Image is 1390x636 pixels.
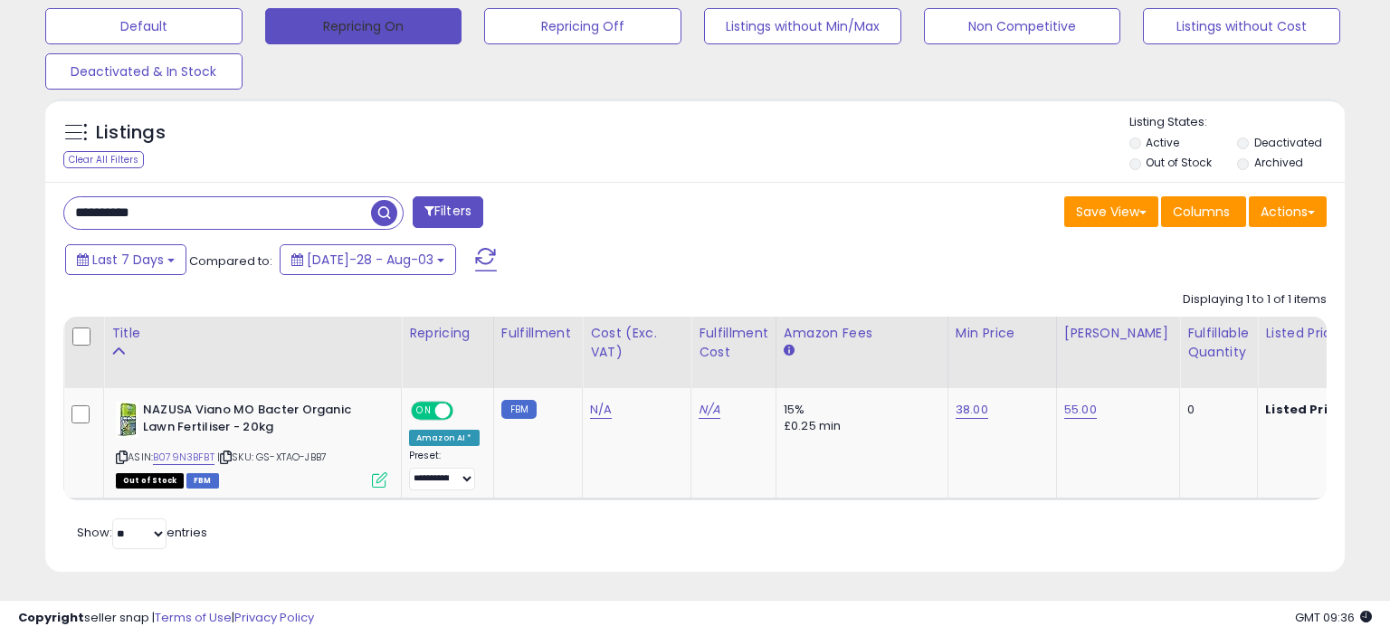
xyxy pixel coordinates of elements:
[65,244,186,275] button: Last 7 Days
[280,244,456,275] button: [DATE]-28 - Aug-03
[1064,324,1172,343] div: [PERSON_NAME]
[96,120,166,146] h5: Listings
[1254,135,1322,150] label: Deactivated
[699,401,720,419] a: N/A
[501,400,537,419] small: FBM
[1249,196,1327,227] button: Actions
[189,252,272,270] span: Compared to:
[155,609,232,626] a: Terms of Use
[501,324,575,343] div: Fulfillment
[45,53,243,90] button: Deactivated & In Stock
[18,610,314,627] div: seller snap | |
[1187,402,1243,418] div: 0
[409,450,480,490] div: Preset:
[1254,155,1303,170] label: Archived
[409,430,480,446] div: Amazon AI *
[265,8,462,44] button: Repricing On
[956,401,988,419] a: 38.00
[143,402,363,440] b: NAZUSA Viano MO Bacter Organic Lawn Fertiliser - 20kg
[307,251,433,269] span: [DATE]-28 - Aug-03
[413,403,435,419] span: ON
[234,609,314,626] a: Privacy Policy
[45,8,243,44] button: Default
[111,324,394,343] div: Title
[116,402,138,438] img: 518P6jPk5zL._SL40_.jpg
[784,343,795,359] small: Amazon Fees.
[186,473,219,489] span: FBM
[63,151,144,168] div: Clear All Filters
[1146,135,1179,150] label: Active
[18,609,84,626] strong: Copyright
[1064,401,1097,419] a: 55.00
[704,8,901,44] button: Listings without Min/Max
[1183,291,1327,309] div: Displaying 1 to 1 of 1 items
[924,8,1121,44] button: Non Competitive
[153,450,214,465] a: B079N3BFBT
[1173,203,1230,221] span: Columns
[77,524,207,541] span: Show: entries
[1064,196,1158,227] button: Save View
[784,402,934,418] div: 15%
[590,324,683,362] div: Cost (Exc. VAT)
[784,418,934,434] div: £0.25 min
[1187,324,1250,362] div: Fulfillable Quantity
[217,450,327,464] span: | SKU: GS-XTAO-JBB7
[784,324,940,343] div: Amazon Fees
[409,324,486,343] div: Repricing
[1295,609,1372,626] span: 2025-08-11 09:36 GMT
[699,324,768,362] div: Fulfillment Cost
[590,401,612,419] a: N/A
[1146,155,1212,170] label: Out of Stock
[484,8,681,44] button: Repricing Off
[1143,8,1340,44] button: Listings without Cost
[92,251,164,269] span: Last 7 Days
[1161,196,1246,227] button: Columns
[413,196,483,228] button: Filters
[116,402,387,486] div: ASIN:
[116,473,184,489] span: All listings that are currently out of stock and unavailable for purchase on Amazon
[956,324,1049,343] div: Min Price
[451,403,480,419] span: OFF
[1129,114,1346,131] p: Listing States:
[1265,401,1347,418] b: Listed Price:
